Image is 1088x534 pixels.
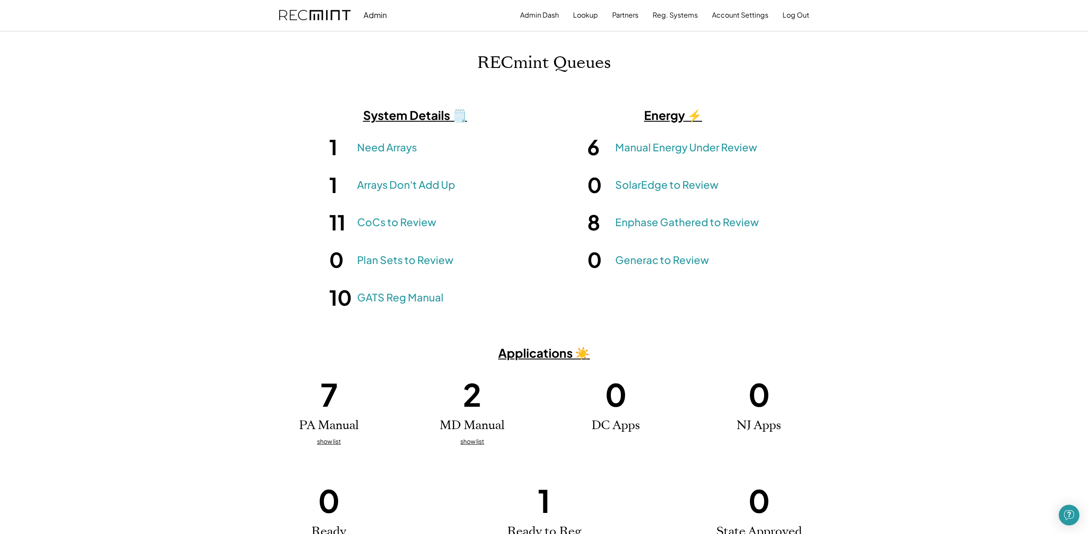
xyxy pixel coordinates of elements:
u: show list [317,437,341,445]
h2: PA Manual [299,418,359,433]
button: Account Settings [712,6,768,24]
a: CoCs to Review [357,215,436,230]
h2: NJ Apps [737,418,781,433]
button: Partners [612,6,638,24]
h1: 2 [463,374,481,414]
a: Enphase Gathered to Review [615,215,759,230]
a: GATS Reg Manual [357,290,444,305]
h1: 10 [329,284,353,311]
a: Manual Energy Under Review [615,140,757,155]
h1: RECmint Queues [477,53,611,73]
h1: 1 [329,172,353,198]
h1: 0 [748,374,770,414]
a: SolarEdge to Review [615,178,718,192]
h1: 0 [587,246,611,273]
h1: 0 [605,374,627,414]
u: show list [460,437,484,445]
h3: System Details 🗒️ [308,107,523,123]
a: Plan Sets to Review [357,253,453,267]
div: Admin [364,10,387,20]
h2: DC Apps [592,418,640,433]
h3: Energy ⚡ [566,107,781,123]
h1: 11 [329,209,353,236]
img: recmint-logotype%403x.png [279,10,351,21]
h1: 0 [748,480,770,521]
h1: 0 [318,480,340,521]
button: Lookup [573,6,598,24]
a: Need Arrays [357,140,417,155]
h1: 7 [321,374,338,414]
h1: 1 [329,134,353,160]
div: Open Intercom Messenger [1059,505,1079,525]
a: Generac to Review [615,253,709,267]
h2: MD Manual [440,418,505,433]
button: Log Out [783,6,809,24]
h1: 1 [538,480,550,521]
h1: 8 [587,209,611,236]
h1: 0 [329,246,353,273]
h1: 0 [587,172,611,198]
button: Admin Dash [520,6,559,24]
a: Arrays Don't Add Up [357,178,455,192]
button: Reg. Systems [653,6,698,24]
h1: 6 [587,134,611,160]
